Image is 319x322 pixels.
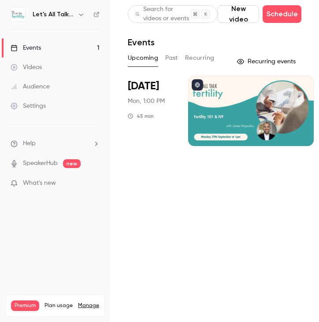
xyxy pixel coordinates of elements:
button: Recurring [185,51,215,65]
span: new [63,159,81,168]
h1: Events [128,37,155,48]
div: 45 min [128,113,154,120]
span: Plan usage [45,302,73,309]
span: [DATE] [128,79,159,93]
img: Let's All Talk Fertility Live [11,7,25,22]
div: Search for videos or events [135,5,191,23]
a: SpeakerHub [23,159,58,168]
span: What's new [23,179,56,188]
button: Recurring events [233,55,301,69]
span: Mon, 1:00 PM [128,97,165,106]
span: Premium [11,300,39,311]
button: Schedule [263,5,301,23]
a: Manage [78,302,99,309]
span: Help [23,139,36,148]
div: Audience [11,82,50,91]
div: Events [11,44,41,52]
li: help-dropdown-opener [11,139,100,148]
h6: Let's All Talk Fertility Live [33,10,74,19]
div: Sep 29 Mon, 1:00 PM (Europe/London) [128,76,174,146]
button: Past [165,51,178,65]
iframe: Noticeable Trigger [89,179,100,187]
button: Upcoming [128,51,158,65]
button: New video [218,5,259,23]
div: Videos [11,63,42,72]
div: Settings [11,102,46,110]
